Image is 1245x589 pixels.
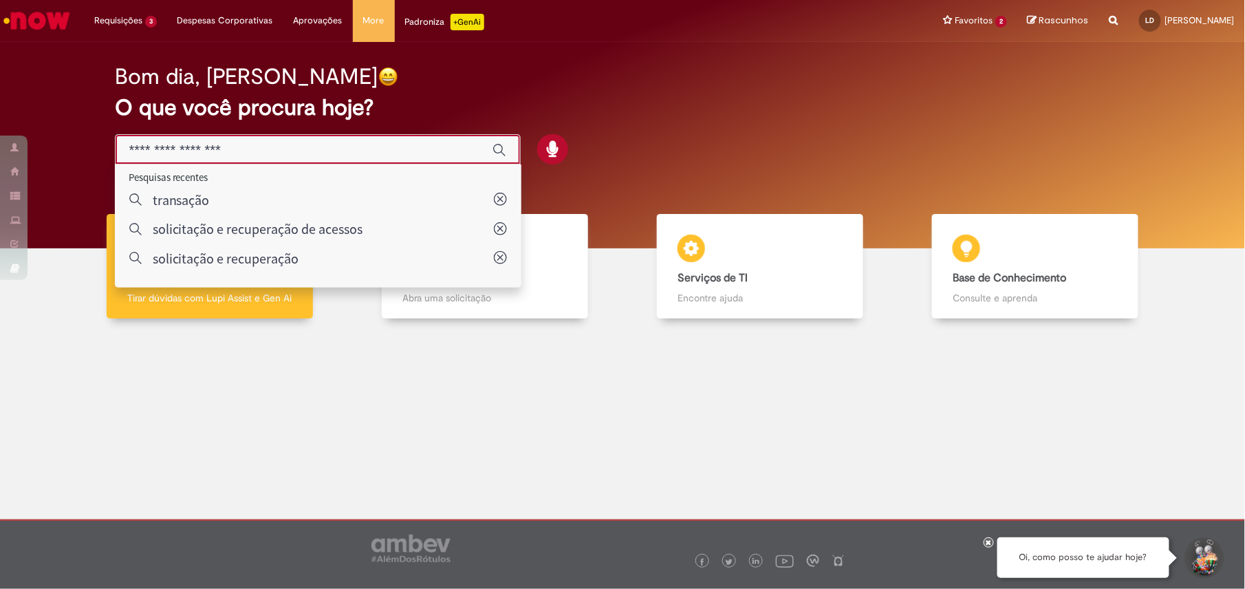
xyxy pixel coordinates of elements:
[127,291,292,305] p: Tirar dúvidas com Lupi Assist e Gen Ai
[699,559,706,566] img: logo_footer_facebook.png
[451,14,484,30] p: +GenAi
[1,7,72,34] img: ServiceNow
[1146,16,1155,25] span: LD
[898,214,1173,319] a: Base de Conhecimento Consulte e aprenda
[94,14,142,28] span: Requisições
[115,65,378,89] h2: Bom dia, [PERSON_NAME]
[371,535,451,562] img: logo_footer_ambev_rotulo_gray.png
[72,214,347,319] a: Tirar dúvidas Tirar dúvidas com Lupi Assist e Gen Ai
[832,555,845,567] img: logo_footer_naosei.png
[294,14,343,28] span: Aprovações
[678,271,748,285] b: Serviços de TI
[363,14,385,28] span: More
[378,67,398,87] img: happy-face.png
[177,14,273,28] span: Despesas Corporativas
[776,552,794,570] img: logo_footer_youtube.png
[995,16,1007,28] span: 2
[678,291,843,305] p: Encontre ajuda
[115,96,1131,120] h2: O que você procura hoje?
[1028,14,1089,28] a: Rascunhos
[955,14,993,28] span: Favoritos
[1183,537,1224,579] button: Iniciar Conversa de Suporte
[997,537,1169,578] div: Oi, como posso te ajudar hoje?
[753,558,759,566] img: logo_footer_linkedin.png
[145,16,157,28] span: 3
[726,559,733,566] img: logo_footer_twitter.png
[402,291,567,305] p: Abra uma solicitação
[953,271,1066,285] b: Base de Conhecimento
[807,555,819,567] img: logo_footer_workplace.png
[405,14,484,30] div: Padroniza
[622,214,898,319] a: Serviços de TI Encontre ajuda
[1039,14,1089,27] span: Rascunhos
[1165,14,1235,26] span: [PERSON_NAME]
[953,291,1118,305] p: Consulte e aprenda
